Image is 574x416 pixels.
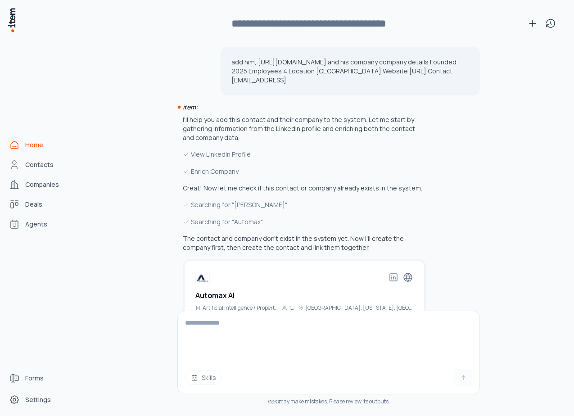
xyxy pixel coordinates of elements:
img: Item Brain Logo [7,7,16,33]
img: Automax AI [195,272,210,286]
span: Home [25,140,43,149]
i: item [267,398,279,405]
div: Enrich Company [183,167,426,176]
a: deals [5,195,74,213]
div: may make mistakes. Please review its outputs. [177,398,480,405]
p: Artificial Intelligence / Property Technology [203,304,279,312]
span: Forms [25,374,44,383]
a: Agents [5,215,74,233]
a: Home [5,136,74,154]
span: Skills [202,373,216,382]
span: Agents [25,220,47,229]
span: Contacts [25,160,54,169]
a: Companies [5,176,74,194]
button: View history [542,14,560,32]
a: Contacts [5,156,74,174]
button: New conversation [524,14,542,32]
p: 1-10 [289,304,294,312]
button: Skills [185,371,222,385]
a: Settings [5,391,74,409]
div: View LinkedIn Profile [183,149,426,159]
i: item: [183,103,198,111]
h2: Automax AI [195,290,235,301]
p: Great! Now let me check if this contact or company already exists in the system. [183,184,426,193]
p: add him, [URL][DOMAIN_NAME] and his company company details Founded 2025 Employees 4 Location [GE... [231,58,469,85]
p: I'll help you add this contact and their company to the system. Let me start by gathering informa... [183,115,426,142]
span: Deals [25,200,42,209]
a: Forms [5,369,74,387]
span: Companies [25,180,59,189]
p: [GEOGRAPHIC_DATA], [US_STATE], [GEOGRAPHIC_DATA] [305,304,413,312]
div: Searching for "Automax" [183,217,426,227]
div: Searching for "[PERSON_NAME]" [183,200,426,210]
p: The contact and company don't exist in the system yet. Now I'll create the company first, then cr... [183,234,426,252]
span: Settings [25,395,51,404]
